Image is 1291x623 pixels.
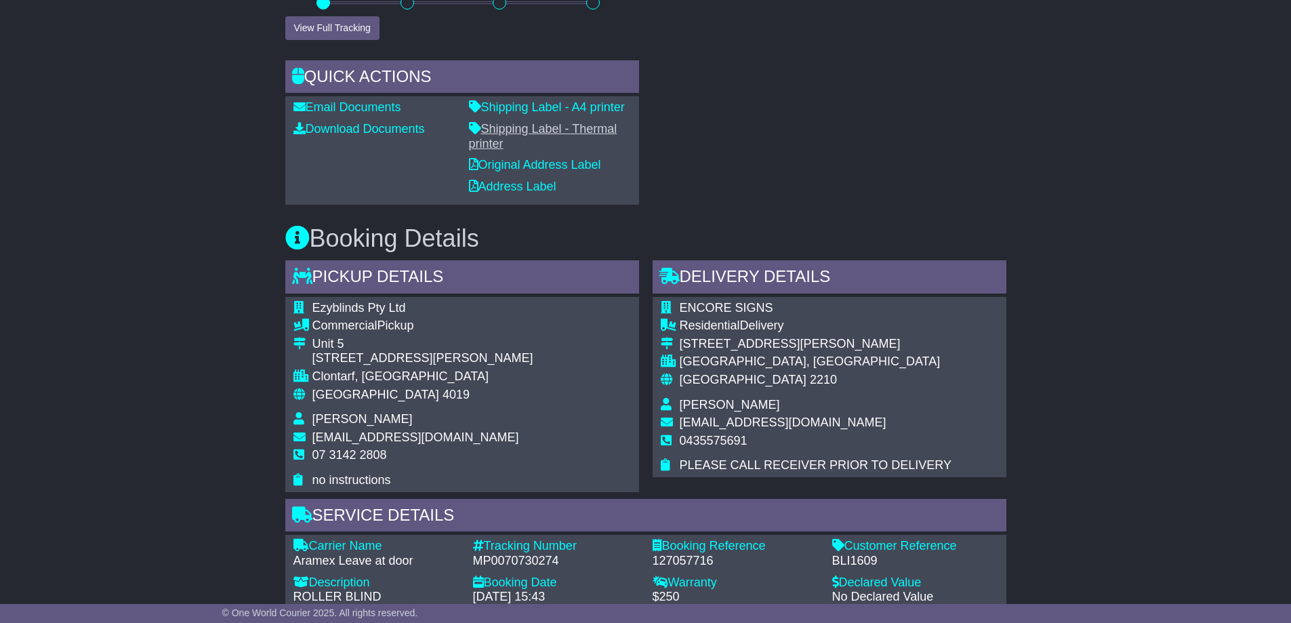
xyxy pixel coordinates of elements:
div: Clontarf, [GEOGRAPHIC_DATA] [312,369,533,384]
div: [STREET_ADDRESS][PERSON_NAME] [312,351,533,366]
div: Booking Date [473,576,639,590]
a: Download Documents [293,122,425,136]
span: [PERSON_NAME] [312,412,413,426]
div: BLI1609 [832,554,998,569]
span: PLEASE CALL RECEIVER PRIOR TO DELIVERY [680,458,951,472]
div: Pickup Details [285,260,639,297]
button: View Full Tracking [285,16,380,40]
span: [EMAIL_ADDRESS][DOMAIN_NAME] [312,430,519,444]
div: Tracking Number [473,539,639,554]
a: Email Documents [293,100,401,114]
div: $250 [653,590,819,605]
a: Shipping Label - Thermal printer [469,122,617,150]
div: Customer Reference [832,539,998,554]
span: [GEOGRAPHIC_DATA] [312,388,439,401]
span: ENCORE SIGNS [680,301,773,315]
div: Carrier Name [293,539,459,554]
div: Delivery Details [653,260,1006,297]
span: [EMAIL_ADDRESS][DOMAIN_NAME] [680,416,886,429]
div: Service Details [285,499,1006,536]
span: [GEOGRAPHIC_DATA] [680,373,806,386]
div: Warranty [653,576,819,590]
div: ROLLER BLIND [293,590,459,605]
span: © One World Courier 2025. All rights reserved. [222,607,418,618]
span: 4019 [443,388,470,401]
div: Quick Actions [285,60,639,97]
div: 127057716 [653,554,819,569]
a: Original Address Label [469,158,601,172]
div: Booking Reference [653,539,819,554]
span: 0435575691 [680,434,747,447]
span: no instructions [312,473,391,487]
span: 07 3142 2808 [312,448,387,462]
div: [GEOGRAPHIC_DATA], [GEOGRAPHIC_DATA] [680,355,951,369]
div: Delivery [680,319,951,334]
a: Shipping Label - A4 printer [469,100,625,114]
div: Unit 5 [312,337,533,352]
span: 2210 [810,373,837,386]
div: Description [293,576,459,590]
span: Ezyblinds Pty Ltd [312,301,406,315]
div: Declared Value [832,576,998,590]
div: [DATE] 15:43 [473,590,639,605]
a: Address Label [469,180,556,193]
div: [STREET_ADDRESS][PERSON_NAME] [680,337,951,352]
div: Pickup [312,319,533,334]
div: Aramex Leave at door [293,554,459,569]
h3: Booking Details [285,225,1006,252]
div: MP0070730274 [473,554,639,569]
div: No Declared Value [832,590,998,605]
span: [PERSON_NAME] [680,398,780,411]
span: Commercial [312,319,377,332]
span: Residential [680,319,740,332]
